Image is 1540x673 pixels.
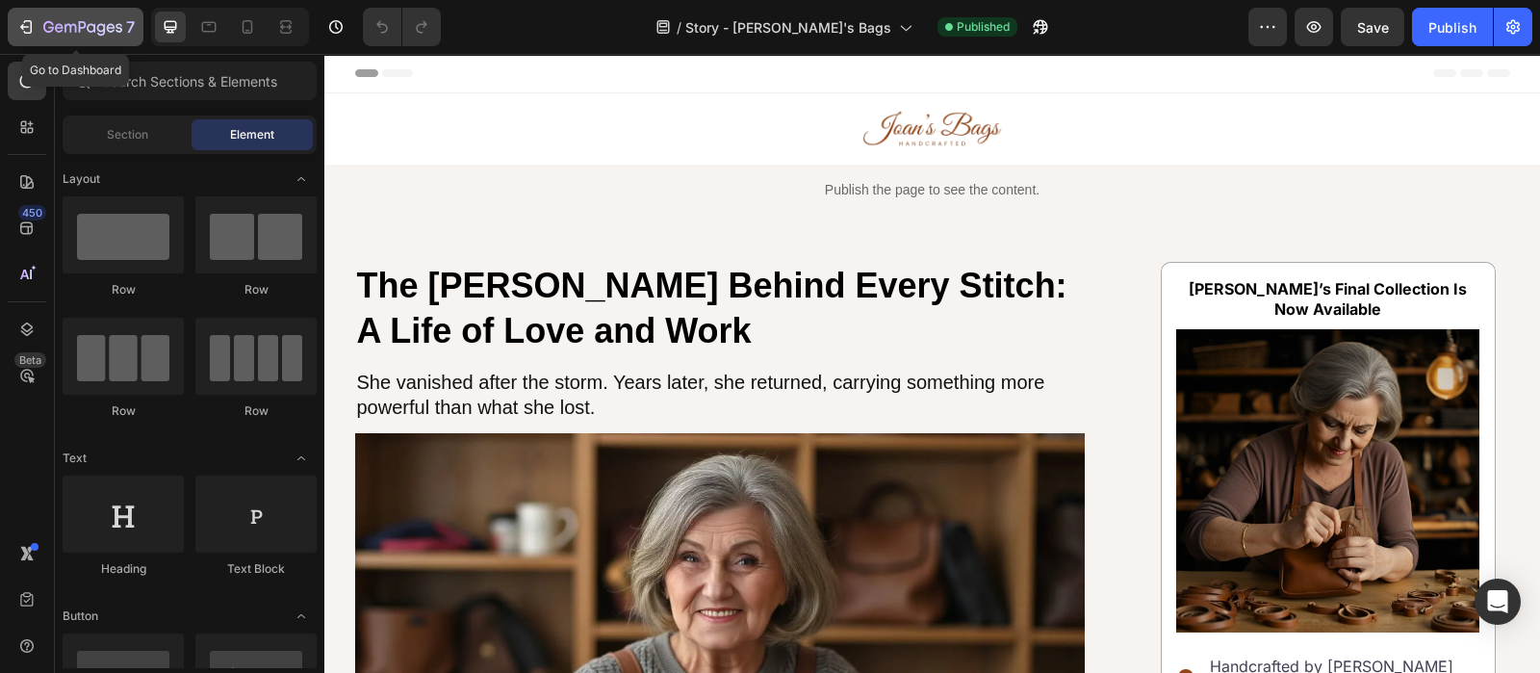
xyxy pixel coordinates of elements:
[1341,8,1404,46] button: Save
[685,17,891,38] span: Story - [PERSON_NAME]'s Bags
[1357,19,1389,36] span: Save
[1412,8,1493,46] button: Publish
[286,164,317,194] span: Toggle open
[14,352,46,368] div: Beta
[885,603,1152,643] p: Handcrafted by [PERSON_NAME] herself
[677,17,681,38] span: /
[286,601,317,632] span: Toggle open
[31,208,761,302] h1: The [PERSON_NAME] Behind Every Stitch: A Life of Love and Work
[63,560,184,578] div: Heading
[195,402,317,420] div: Row
[957,18,1010,36] span: Published
[126,15,135,39] p: 7
[195,281,317,298] div: Row
[1475,579,1521,625] div: Open Intercom Messenger
[63,450,87,467] span: Text
[63,281,184,298] div: Row
[536,55,680,95] img: gempages_575986911949095762-611eaa63-bdd0-46a7-a19f-09708cddcb65.webp
[363,8,441,46] div: Undo/Redo
[230,126,274,143] span: Element
[324,54,1540,673] iframe: Design area
[852,275,1155,579] img: gempages_575986911949095762-8a7d5d45-59bc-4135-9b00-ed3f90f99abf.webp
[8,8,143,46] button: 7
[1428,17,1476,38] div: Publish
[63,170,100,188] span: Layout
[195,560,317,578] div: Text Block
[63,402,184,420] div: Row
[854,225,1153,266] p: [PERSON_NAME]’s Final Collection Is Now Available
[31,314,761,368] h3: She vanished after the storm. Years later, she returned, carrying something more powerful than wh...
[63,608,98,625] span: Button
[286,443,317,474] span: Toggle open
[107,126,148,143] span: Section
[63,62,317,100] input: Search Sections & Elements
[18,205,46,220] div: 450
